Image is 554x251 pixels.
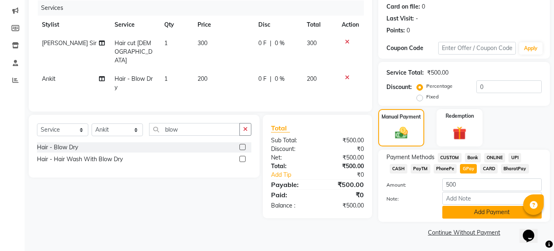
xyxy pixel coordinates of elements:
[271,124,290,132] span: Total
[519,42,543,55] button: Apply
[391,125,412,140] img: _cash.svg
[382,113,421,121] label: Manual Payment
[380,195,436,203] label: Note:
[317,190,370,200] div: ₹0
[265,162,317,171] div: Total:
[386,68,424,77] div: Service Total:
[438,42,516,55] input: Enter Offer / Coupon Code
[446,112,474,120] label: Redemption
[317,201,370,210] div: ₹500.00
[198,75,207,82] span: 200
[265,201,317,210] div: Balance :
[302,16,337,34] th: Total
[164,39,168,47] span: 1
[422,2,425,11] div: 0
[442,206,542,219] button: Add Payment
[448,125,471,141] img: _gift.svg
[426,82,453,90] label: Percentage
[326,171,370,179] div: ₹0
[265,153,317,162] div: Net:
[198,39,207,47] span: 300
[110,16,160,34] th: Service
[275,75,285,83] span: 0 %
[265,180,317,189] div: Payable:
[442,178,542,191] input: Amount
[407,26,410,35] div: 0
[265,136,317,145] div: Sub Total:
[164,75,168,82] span: 1
[42,75,55,82] span: Ankit
[508,153,521,162] span: UPI
[37,143,78,152] div: Hair - Blow Dry
[149,123,240,136] input: Search or Scan
[115,75,153,91] span: Hair - Blow Dry
[42,39,97,47] span: [PERSON_NAME] Sir
[37,16,110,34] th: Stylist
[265,171,326,179] a: Add Tip
[480,164,498,173] span: CARD
[520,218,546,243] iframe: chat widget
[38,0,370,16] div: Services
[337,16,364,34] th: Action
[460,164,477,173] span: GPay
[307,75,317,82] span: 200
[258,75,267,83] span: 0 F
[386,26,405,35] div: Points:
[115,39,152,64] span: Hair cut [DEMOGRAPHIC_DATA]
[386,14,414,23] div: Last Visit:
[317,136,370,145] div: ₹500.00
[426,93,439,100] label: Fixed
[275,39,285,48] span: 0 %
[465,153,481,162] span: Bank
[253,16,302,34] th: Disc
[265,190,317,200] div: Paid:
[317,180,370,189] div: ₹500.00
[438,153,462,162] span: CUSTOM
[501,164,529,173] span: BharatPay
[317,153,370,162] div: ₹500.00
[411,164,430,173] span: PayTM
[258,39,267,48] span: 0 F
[270,39,271,48] span: |
[386,83,412,91] div: Discount:
[427,68,448,77] div: ₹500.00
[265,145,317,153] div: Discount:
[386,2,420,11] div: Card on file:
[380,228,548,237] a: Continue Without Payment
[37,155,123,164] div: Hair - Hair Wash With Blow Dry
[317,162,370,171] div: ₹500.00
[442,192,542,205] input: Add Note
[380,181,436,189] label: Amount:
[270,75,271,83] span: |
[386,44,438,52] div: Coupon Code
[416,14,418,23] div: -
[317,145,370,153] div: ₹0
[159,16,193,34] th: Qty
[484,153,506,162] span: ONLINE
[307,39,317,47] span: 300
[434,164,457,173] span: PhonePe
[193,16,253,34] th: Price
[386,153,434,162] span: Payment Methods
[390,164,407,173] span: CASH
